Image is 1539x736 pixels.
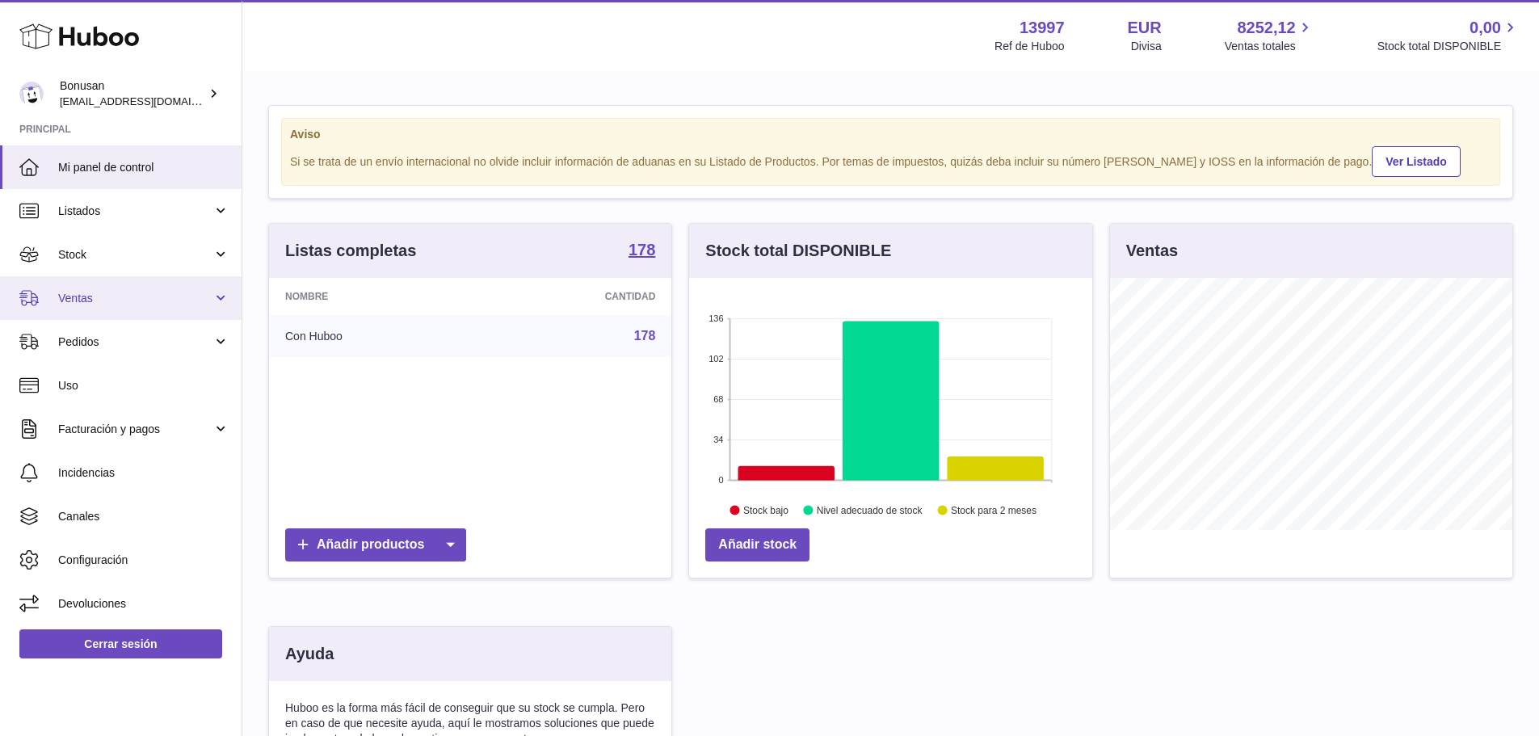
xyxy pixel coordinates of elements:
span: Canales [58,509,229,524]
text: 136 [709,313,723,323]
img: info@bonusan.es [19,82,44,106]
text: 102 [709,354,723,364]
a: 178 [629,242,655,261]
text: 68 [714,394,724,404]
div: Si se trata de un envío internacional no olvide incluir información de aduanas en su Listado de P... [290,144,1491,177]
h3: Listas completas [285,240,416,262]
a: Cerrar sesión [19,629,222,658]
h3: Ventas [1126,240,1178,262]
span: Stock total DISPONIBLE [1377,39,1520,54]
th: Cantidad [478,278,672,315]
span: [EMAIL_ADDRESS][DOMAIN_NAME] [60,95,238,107]
span: Listados [58,204,212,219]
div: Ref de Huboo [994,39,1064,54]
text: Stock para 2 meses [951,505,1037,516]
span: Configuración [58,553,229,568]
span: Incidencias [58,465,229,481]
div: Divisa [1131,39,1162,54]
text: 0 [719,475,724,485]
text: Nivel adecuado de stock [817,505,923,516]
span: Pedidos [58,334,212,350]
span: Devoluciones [58,596,229,612]
strong: Aviso [290,127,1491,142]
th: Nombre [269,278,478,315]
span: 8252,12 [1237,17,1295,39]
span: Mi panel de control [58,160,229,175]
span: 0,00 [1470,17,1501,39]
span: Stock [58,247,212,263]
text: Stock bajo [743,505,788,516]
a: 178 [634,329,656,343]
div: Bonusan [60,78,205,109]
a: 0,00 Stock total DISPONIBLE [1377,17,1520,54]
span: Facturación y pagos [58,422,212,437]
td: Con Huboo [269,315,478,357]
strong: 13997 [1020,17,1065,39]
a: Ver Listado [1372,146,1460,177]
span: Uso [58,378,229,393]
span: Ventas totales [1225,39,1314,54]
a: Añadir productos [285,528,466,561]
span: Ventas [58,291,212,306]
a: 8252,12 Ventas totales [1225,17,1314,54]
text: 34 [714,435,724,444]
h3: Stock total DISPONIBLE [705,240,891,262]
strong: EUR [1128,17,1162,39]
strong: 178 [629,242,655,258]
h3: Ayuda [285,643,334,665]
a: Añadir stock [705,528,809,561]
